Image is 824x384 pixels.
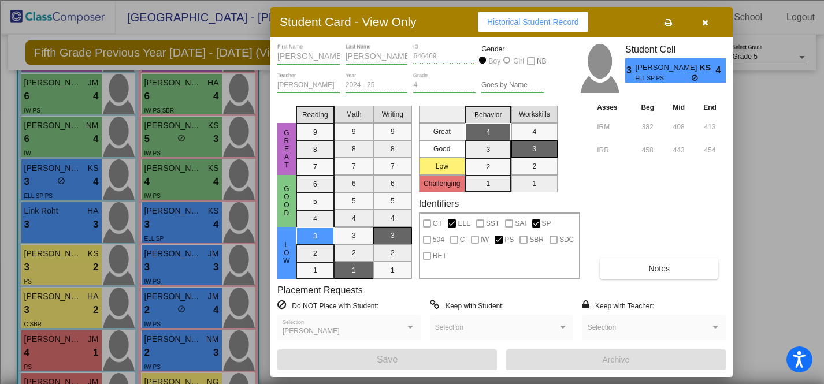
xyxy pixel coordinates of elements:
[5,329,819,339] div: SAVE
[515,217,526,230] span: SAI
[5,171,819,181] div: Newspaper
[281,241,292,265] span: Low
[5,181,819,192] div: Television/Radio
[663,101,694,114] th: Mid
[635,74,691,83] span: ELL SP PS
[700,62,716,74] span: KS
[487,17,579,27] span: Historical Student Record
[281,185,292,217] span: Good
[597,118,629,136] input: assessment
[413,81,476,90] input: grade
[346,81,408,90] input: year
[5,46,819,57] div: Options
[277,349,497,370] button: Save
[537,54,547,68] span: NB
[5,77,819,88] div: Move To ...
[481,44,544,54] mat-label: Gender
[625,44,726,55] h3: Student Cell
[5,140,819,150] div: Search for Source
[283,327,340,335] span: [PERSON_NAME]
[277,81,340,90] input: teacher
[460,233,465,247] span: C
[277,300,378,311] label: = Do NOT Place with Student:
[481,233,489,247] span: IW
[5,245,819,256] div: This outline has no content. Would you like to delete it?
[458,217,470,230] span: ELL
[486,217,499,230] span: SST
[542,217,551,230] span: SP
[5,349,819,360] div: WEBSITE
[488,56,501,66] div: Boy
[597,141,629,159] input: assessment
[433,249,447,263] span: RET
[5,57,819,67] div: Sign out
[5,297,819,308] div: CANCEL
[5,235,819,245] div: ???
[5,119,819,129] div: Print
[5,5,819,15] div: Sort A > Z
[5,266,819,277] div: DELETE
[603,355,630,364] span: Archive
[478,12,588,32] button: Historical Student Record
[582,300,654,311] label: = Keep with Teacher:
[632,101,663,114] th: Beg
[413,53,476,61] input: Enter ID
[716,64,726,77] span: 4
[5,202,819,212] div: TODO: put dlg title
[5,109,819,119] div: Download
[648,264,670,273] span: Notes
[433,217,443,230] span: GT
[5,15,819,25] div: Sort New > Old
[433,233,444,247] span: 504
[5,256,819,266] div: SAVE AND GO HOME
[5,308,819,318] div: MOVE
[625,64,635,77] span: 3
[430,300,504,311] label: = Keep with Student:
[694,101,726,114] th: End
[377,355,398,364] span: Save
[5,36,819,46] div: Delete
[5,161,819,171] div: Magazine
[5,192,819,202] div: Visual Art
[481,81,544,90] input: goes by name
[277,285,363,296] label: Placement Requests
[5,129,819,140] div: Add Outline Template
[529,233,544,247] span: SBR
[5,318,819,329] div: New source
[635,62,699,74] span: [PERSON_NAME]
[5,225,819,235] div: CANCEL
[5,360,819,370] div: JOURNAL
[594,101,632,114] th: Asses
[280,14,417,29] h3: Student Card - View Only
[513,56,524,66] div: Girl
[5,287,819,297] div: Home
[281,129,292,169] span: Great
[600,258,718,279] button: Notes
[5,370,819,381] div: MORE
[5,88,819,98] div: Delete
[419,198,459,209] label: Identifiers
[5,277,819,287] div: Move to ...
[5,67,819,77] div: Rename
[506,349,726,370] button: Archive
[559,233,574,247] span: SDC
[504,233,514,247] span: PS
[5,150,819,161] div: Journal
[5,98,819,109] div: Rename Outline
[5,25,819,36] div: Move To ...
[5,339,819,349] div: BOOK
